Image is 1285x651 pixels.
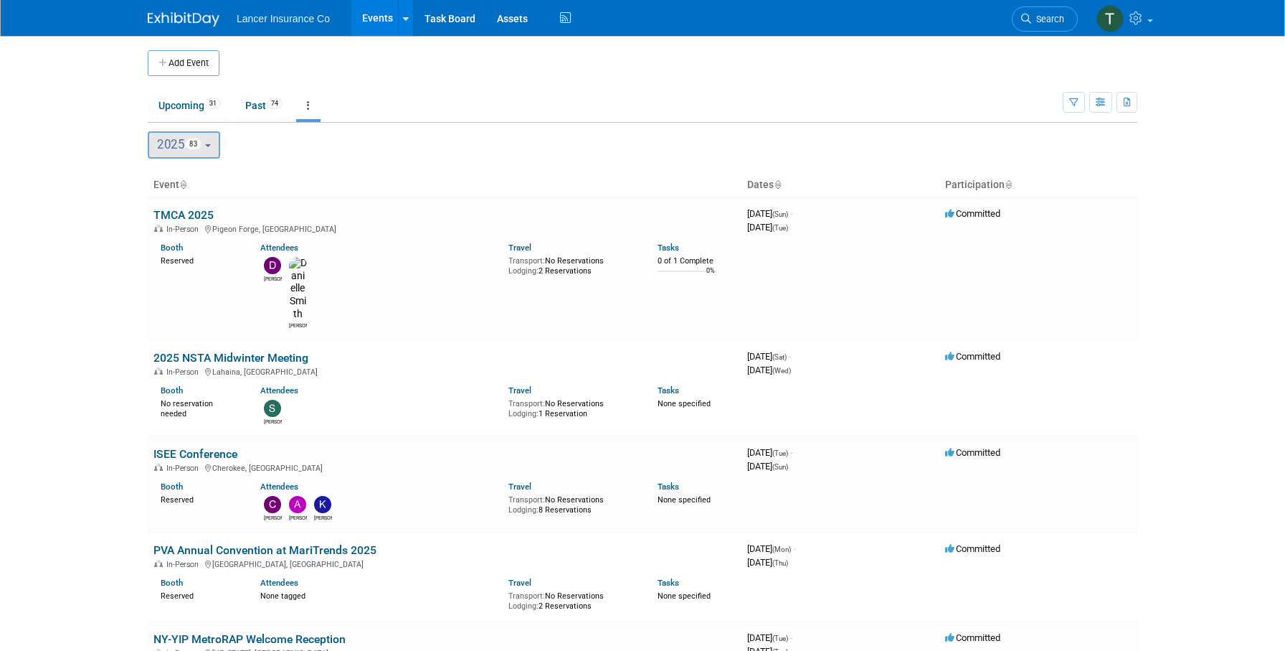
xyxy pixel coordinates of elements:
[148,173,741,197] th: Event
[747,447,792,458] span: [DATE]
[153,632,346,646] a: NY-YIP MetroRAP Welcome Reception
[154,464,163,471] img: In-Person Event
[508,396,636,418] div: No Reservations 1 Reservation
[153,543,376,557] a: PVA Annual Convention at MariTrends 2025
[267,98,283,109] span: 74
[234,92,293,119] a: Past74
[289,496,306,513] img: Andy Miller
[314,496,331,513] img: Kim Castle
[153,351,308,365] a: 2025 NSTA Midwinter Meeting
[153,447,237,461] a: ISEE Conference
[185,138,201,150] span: 83
[161,578,183,588] a: Booth
[772,634,788,642] span: (Tue)
[747,351,791,362] span: [DATE]
[1096,5,1124,32] img: Terrence Forrest
[264,257,281,274] img: Daniel Tomlinson
[508,495,545,505] span: Transport:
[772,210,788,218] span: (Sun)
[161,385,183,395] a: Booth
[772,559,788,567] span: (Thu)
[148,50,219,76] button: Add Event
[153,365,736,377] div: Lahaina, [GEOGRAPHIC_DATA]
[179,179,186,190] a: Sort by Event Name
[237,13,330,24] span: Lancer Insurance Co
[161,396,239,418] div: No reservation needed
[508,385,531,395] a: Travel
[508,578,531,588] a: Travel
[148,12,219,27] img: ExhibitDay
[508,266,539,276] span: Lodging:
[508,253,636,276] div: No Reservations 2 Reservations
[772,463,788,471] span: (Sun)
[772,367,791,375] span: (Wed)
[789,351,791,362] span: -
[260,578,298,588] a: Attendees
[153,462,736,473] div: Cherokee, [GEOGRAPHIC_DATA]
[790,632,792,643] span: -
[945,543,1000,554] span: Committed
[289,321,307,329] div: Danielle Smith
[747,222,788,233] span: [DATE]
[747,543,795,554] span: [DATE]
[161,253,239,266] div: Reserved
[508,591,545,601] span: Transport:
[939,173,1137,197] th: Participation
[161,482,183,492] a: Booth
[508,505,539,515] span: Lodging:
[658,578,679,588] a: Tasks
[508,399,545,408] span: Transport:
[790,447,792,458] span: -
[772,224,788,232] span: (Tue)
[945,351,1000,362] span: Committed
[264,400,281,417] img: Steven O'Shea
[508,243,531,253] a: Travel
[154,367,163,375] img: In-Person Event
[153,208,214,222] a: TMCA 2025
[658,399,711,408] span: None specified
[945,447,1000,458] span: Committed
[161,492,239,505] div: Reserved
[741,173,939,197] th: Dates
[289,257,307,321] img: Danielle Smith
[790,208,792,219] span: -
[260,243,298,253] a: Attendees
[166,464,203,473] span: In-Person
[747,365,791,375] span: [DATE]
[166,367,203,377] span: In-Person
[747,557,788,568] span: [DATE]
[153,558,736,569] div: [GEOGRAPHIC_DATA], [GEOGRAPHIC_DATA]
[264,513,282,522] div: Charline Pollard
[264,274,282,283] div: Daniel Tomlinson
[508,256,545,266] span: Transport:
[508,409,539,418] span: Lodging:
[793,543,795,554] span: -
[289,513,307,522] div: Andy Miller
[747,461,788,472] span: [DATE]
[314,513,332,522] div: Kim Castle
[774,179,781,190] a: Sort by Start Date
[508,589,636,611] div: No Reservations 2 Reservations
[706,267,715,286] td: 0%
[161,243,183,253] a: Booth
[264,417,282,426] div: Steven O'Shea
[264,496,281,513] img: Charline Pollard
[945,632,1000,643] span: Committed
[747,208,792,219] span: [DATE]
[658,495,711,505] span: None specified
[260,589,498,601] div: None tagged
[508,492,636,515] div: No Reservations 8 Reservations
[157,137,201,151] span: 2025
[260,482,298,492] a: Attendees
[658,256,736,266] div: 0 of 1 Complete
[148,92,232,119] a: Upcoming31
[945,208,1000,219] span: Committed
[205,98,221,109] span: 31
[772,353,787,361] span: (Sat)
[772,449,788,457] span: (Tue)
[1005,179,1012,190] a: Sort by Participation Type
[508,482,531,492] a: Travel
[148,131,220,159] button: 202583
[508,601,539,611] span: Lodging:
[658,385,679,395] a: Tasks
